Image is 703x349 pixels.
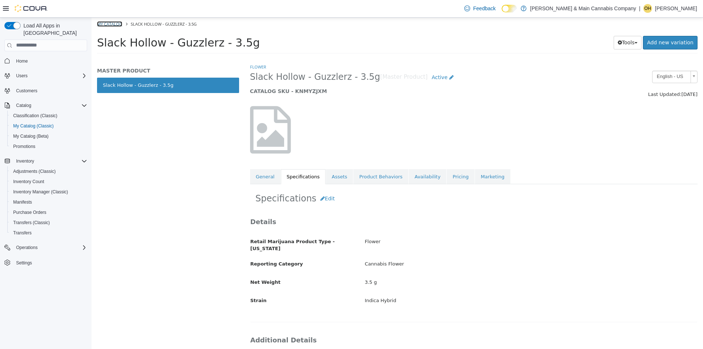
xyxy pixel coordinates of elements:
a: Availability [317,152,355,167]
span: Adjustments (Classic) [10,167,87,176]
span: Home [13,56,87,66]
a: Slack Hollow - Guzzlerz - 3.5g [5,60,148,75]
span: Feedback [473,5,495,12]
span: Users [16,73,27,79]
span: My Catalog (Beta) [10,132,87,141]
a: Settings [13,259,35,267]
a: My Catalog (Classic) [10,122,57,130]
button: Users [13,71,30,80]
span: Adjustments (Classic) [13,168,56,174]
span: Operations [16,245,38,250]
span: Inventory Manager (Classic) [10,188,87,196]
span: Transfers [13,230,31,236]
span: Classification (Classic) [10,111,87,120]
button: Settings [1,257,90,268]
button: Home [1,56,90,66]
button: Transfers (Classic) [7,218,90,228]
span: English - US [561,53,596,65]
a: Classification (Classic) [10,111,60,120]
button: My Catalog (Beta) [7,131,90,141]
a: Customers [13,86,40,95]
span: Transfers (Classic) [10,218,87,227]
span: Inventory Manager (Classic) [13,189,68,195]
a: My Catalog [5,4,31,9]
a: My Catalog (Beta) [10,132,52,141]
span: Inventory [16,158,34,164]
a: Promotions [10,142,38,151]
h2: Specifications [164,174,601,188]
div: Cannabis Flower [268,240,611,253]
p: [PERSON_NAME] & Main Cannabis Company [530,4,636,13]
p: [PERSON_NAME] [655,4,697,13]
h3: Additional Details [159,318,606,327]
span: Manifests [10,198,87,207]
button: Manifests [7,197,90,207]
a: Active [336,53,366,67]
button: Edit [225,174,247,188]
div: 3.5 g [268,259,611,271]
a: Product Behaviors [262,152,317,167]
span: Catalog [16,103,31,108]
span: Operations [13,243,87,252]
a: English - US [561,53,606,66]
span: Retail Marijuana Product Type - [US_STATE] [159,221,243,234]
span: Active [340,57,356,63]
a: General [159,152,189,167]
a: Adjustments (Classic) [10,167,59,176]
small: [Master Product] [289,57,336,63]
a: Purchase Orders [10,208,49,217]
a: Assets [234,152,261,167]
span: Inventory Count [13,179,44,185]
span: OH [644,4,651,13]
span: Users [13,71,87,80]
button: My Catalog (Classic) [7,121,90,131]
button: Catalog [13,101,34,110]
span: Purchase Orders [10,208,87,217]
span: [DATE] [590,74,606,79]
span: Slack Hollow - Guzzlerz - 3.5g [159,54,289,65]
span: Settings [13,258,87,267]
span: Customers [16,88,37,94]
a: Transfers [10,229,34,237]
span: Classification (Classic) [13,113,57,119]
div: Olivia Higgins [643,4,652,13]
span: Promotions [10,142,87,151]
button: Inventory [13,157,37,166]
a: Flower [159,47,175,52]
button: Adjustments (Classic) [7,166,90,177]
h5: CATALOG SKU - KNMYZJXM [159,70,491,77]
a: Add new variation [551,18,606,32]
span: Load All Apps in [GEOGRAPHIC_DATA] [21,22,87,37]
h5: MASTER PRODUCT [5,50,148,56]
span: Inventory Count [10,177,87,186]
button: Tools [522,18,550,32]
span: Slack Hollow - Guzzlerz - 3.5g [39,4,105,9]
button: Purchase Orders [7,207,90,218]
span: My Catalog (Classic) [13,123,54,129]
button: Catalog [1,100,90,111]
span: Transfers (Classic) [13,220,50,226]
span: Purchase Orders [13,209,47,215]
span: Catalog [13,101,87,110]
span: Slack Hollow - Guzzlerz - 3.5g [5,19,168,31]
a: Pricing [355,152,383,167]
p: | [639,4,640,13]
button: Operations [13,243,41,252]
div: Indica Hybrid [268,277,611,290]
a: Manifests [10,198,35,207]
button: Operations [1,242,90,253]
a: Inventory Count [10,177,47,186]
span: Settings [16,260,32,266]
a: Home [13,57,31,66]
button: Inventory Count [7,177,90,187]
span: Last Updated: [557,74,590,79]
a: Feedback [461,1,498,16]
span: Reporting Category [159,244,212,249]
span: Net Weight [159,262,189,267]
span: Strain [159,280,175,286]
button: Classification (Classic) [7,111,90,121]
button: Promotions [7,141,90,152]
span: Manifests [13,199,32,205]
span: Home [16,58,28,64]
